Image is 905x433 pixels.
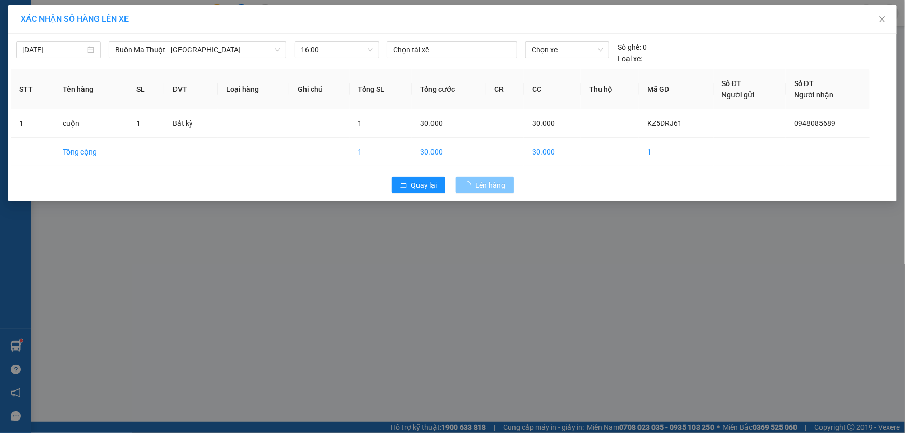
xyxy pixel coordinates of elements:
th: SL [128,69,164,109]
input: 14/10/2025 [22,44,85,55]
span: Loại xe: [618,53,642,64]
td: 30.000 [412,138,486,166]
button: Lên hàng [456,177,514,193]
span: Người gửi [722,91,755,99]
th: CC [524,69,581,109]
span: 1 [358,119,362,128]
div: 0 [618,41,647,53]
th: Tổng SL [350,69,412,109]
td: 30.000 [524,138,581,166]
span: Buôn Ma Thuột - Gia Nghĩa [115,42,280,58]
th: Tổng cước [412,69,486,109]
span: Lên hàng [476,179,506,191]
span: down [274,47,281,53]
td: 1 [11,109,54,138]
td: 1 [350,138,412,166]
span: Số ghế: [618,41,641,53]
button: Close [868,5,897,34]
td: Tổng cộng [54,138,128,166]
th: Mã GD [639,69,714,109]
span: loading [464,181,476,189]
th: Tên hàng [54,69,128,109]
span: KZ5DRJ61 [647,119,682,128]
span: 1 [136,119,141,128]
th: STT [11,69,54,109]
span: rollback [400,181,407,190]
span: Quay lại [411,179,437,191]
span: 30.000 [420,119,443,128]
span: Chọn xe [532,42,603,58]
button: rollbackQuay lại [392,177,445,193]
span: 0948085689 [794,119,836,128]
th: Ghi chú [289,69,350,109]
th: CR [486,69,524,109]
span: close [878,15,886,23]
td: Bất kỳ [164,109,218,138]
td: 1 [639,138,714,166]
span: Người nhận [794,91,833,99]
th: Thu hộ [581,69,639,109]
th: ĐVT [164,69,218,109]
th: Loại hàng [218,69,289,109]
span: XÁC NHẬN SỐ HÀNG LÊN XE [21,14,129,24]
span: Số ĐT [722,79,742,88]
span: Số ĐT [794,79,814,88]
span: 30.000 [532,119,555,128]
span: 16:00 [301,42,373,58]
td: cuộn [54,109,128,138]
